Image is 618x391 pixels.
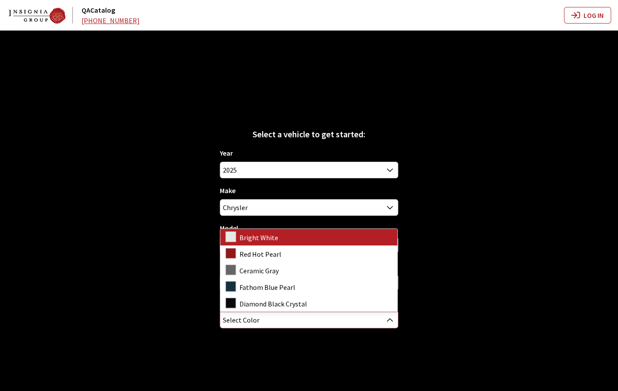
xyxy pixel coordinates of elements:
a: QACatalog logo [9,7,80,24]
span: Select Color [223,312,259,328]
a: [PHONE_NUMBER] [82,16,140,25]
span: Red Hot Pearl [239,250,281,258]
span: Select Color [220,312,397,328]
label: Model [220,223,238,233]
span: Ceramic Gray [239,266,279,275]
label: Make [220,185,236,196]
span: 2025 [220,162,398,178]
img: Dashboard [9,8,65,24]
a: QACatalog [82,6,115,14]
span: 2025 [220,162,397,178]
span: Chrysler [220,199,398,216]
label: Year [220,148,233,158]
div: Select a vehicle to get started: [220,128,398,141]
span: Chrysler [220,200,397,215]
span: Select Color [220,312,398,328]
span: Fathom Blue Pearl [239,283,295,292]
span: Bright White [239,233,278,242]
button: Log In [564,7,611,24]
span: Diamond Black Crystal [239,299,307,308]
